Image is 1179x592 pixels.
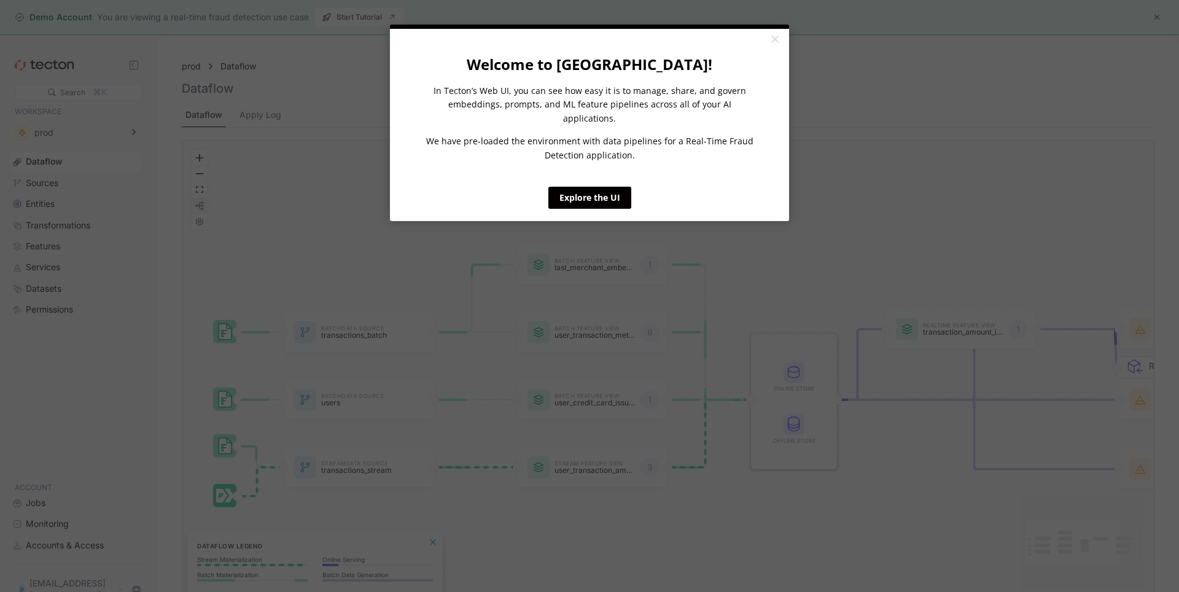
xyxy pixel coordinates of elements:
a: Explore the UI [548,187,631,209]
p: In Tecton’s Web UI, you can see how easy it is to manage, share, and govern embeddings, prompts, ... [423,84,756,125]
p: We have pre-loaded the environment with data pipelines for a Real-Time Fraud Detection application. [423,134,756,162]
strong: Welcome to [GEOGRAPHIC_DATA]! [467,54,712,74]
div: current step [390,25,789,29]
a: Close modal [764,29,785,51]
